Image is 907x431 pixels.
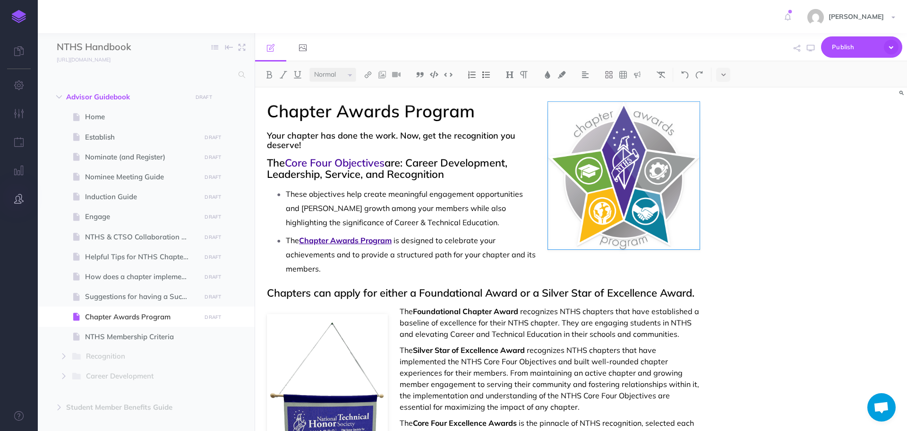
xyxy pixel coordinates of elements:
[267,286,694,299] span: Chapters can apply for either a Foundational Award or a Silver Star of Excellence Award.
[196,94,212,100] small: DRAFT
[201,211,225,222] button: DRAFT
[265,71,274,79] img: Bold button
[286,189,525,227] span: These objectives help create meaningful engagement opportunities and [PERSON_NAME] growth among y...
[201,132,225,143] button: DRAFT
[85,191,198,202] span: Induction Guide
[66,402,186,413] span: Student Member Benefits Guide
[807,9,824,26] img: e15ca27c081d2886606c458bc858b488.jpg
[293,71,302,79] img: Underline button
[867,393,896,422] a: Open chat
[57,56,111,63] small: [URL][DOMAIN_NAME]
[201,272,225,282] button: DRAFT
[12,10,26,23] img: logo-mark.svg
[299,236,392,245] a: Chapter Awards Program
[205,314,221,320] small: DRAFT
[581,71,590,79] img: Alignment dropdown menu button
[400,307,413,316] span: The
[286,236,299,245] span: The
[557,71,566,79] img: Text background color button
[86,370,184,383] span: Career Development
[279,71,288,79] img: Italic button
[633,71,642,79] img: Callout dropdown menu button
[824,12,889,21] span: [PERSON_NAME]
[85,171,198,183] span: Nominee Meeting Guide
[85,211,198,222] span: Engage
[66,91,186,103] span: Advisor Guidebook
[201,291,225,302] button: DRAFT
[392,71,401,79] img: Add video button
[201,312,225,323] button: DRAFT
[548,102,700,249] img: JtrZupl0CUrUZwt24eIi.png
[205,134,221,141] small: DRAFT
[695,71,703,79] img: Redo
[85,251,198,263] span: Helpful Tips for NTHS Chapter Officers
[267,156,285,169] span: The
[267,156,510,181] span: are: Career Development, Leadership, Service, and Recognition
[400,307,701,339] span: recognizes NTHS chapters that have established a baseline of excellence for their NTHS chapter. T...
[378,71,386,79] img: Add image button
[505,71,514,79] img: Headings dropdown button
[201,192,225,202] button: DRAFT
[416,71,424,79] img: Blockquote button
[286,236,538,273] span: is designed to celebrate your achievements and to provide a structured path for your chapter and ...
[201,172,225,183] button: DRAFT
[205,154,221,160] small: DRAFT
[543,71,552,79] img: Text color button
[468,71,476,79] img: Ordered list button
[205,234,221,240] small: DRAFT
[85,271,198,282] span: How does a chapter implement the Core Four Objectives?
[285,156,385,169] a: Core Four Objectives
[205,194,221,200] small: DRAFT
[400,418,413,428] span: The
[205,294,221,300] small: DRAFT
[413,418,517,428] span: Core Four Excellence Awards
[85,291,198,302] span: Suggestions for having a Successful Chapter
[86,351,184,363] span: Recognition
[85,132,198,143] span: Establish
[192,92,215,103] button: DRAFT
[821,36,902,58] button: Publish
[619,71,627,79] img: Create table button
[482,71,490,79] img: Unordered list button
[400,345,701,412] span: recognizes NTHS chapters that have implemented the NTHS Core Four Objectives and built well-round...
[57,66,233,83] input: Search
[413,307,518,316] span: Foundational Chapter Award
[400,345,413,355] span: The
[205,174,221,180] small: DRAFT
[85,151,198,163] span: Nominate (and Register)
[832,40,879,54] span: Publish
[267,131,700,150] span: Your chapter has done the work. Now, get the recognition you deserve!
[413,345,525,355] span: Silver Star of Excellence Award
[85,331,198,343] span: NTHS Membership Criteria
[85,311,198,323] span: Chapter Awards Program
[57,40,168,54] input: Documentation Name
[201,152,225,163] button: DRAFT
[201,252,225,263] button: DRAFT
[430,71,438,78] img: Code block button
[364,71,372,79] img: Link button
[267,100,475,122] span: Chapter Awards Program
[85,231,198,243] span: NTHS & CTSO Collaboration Guide
[85,111,198,123] span: Home
[201,232,225,243] button: DRAFT
[444,71,453,78] img: Inline code button
[205,254,221,260] small: DRAFT
[520,71,528,79] img: Paragraph button
[38,54,120,64] a: [URL][DOMAIN_NAME]
[681,71,689,79] img: Undo
[205,274,221,280] small: DRAFT
[205,214,221,220] small: DRAFT
[657,71,665,79] img: Clear styles button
